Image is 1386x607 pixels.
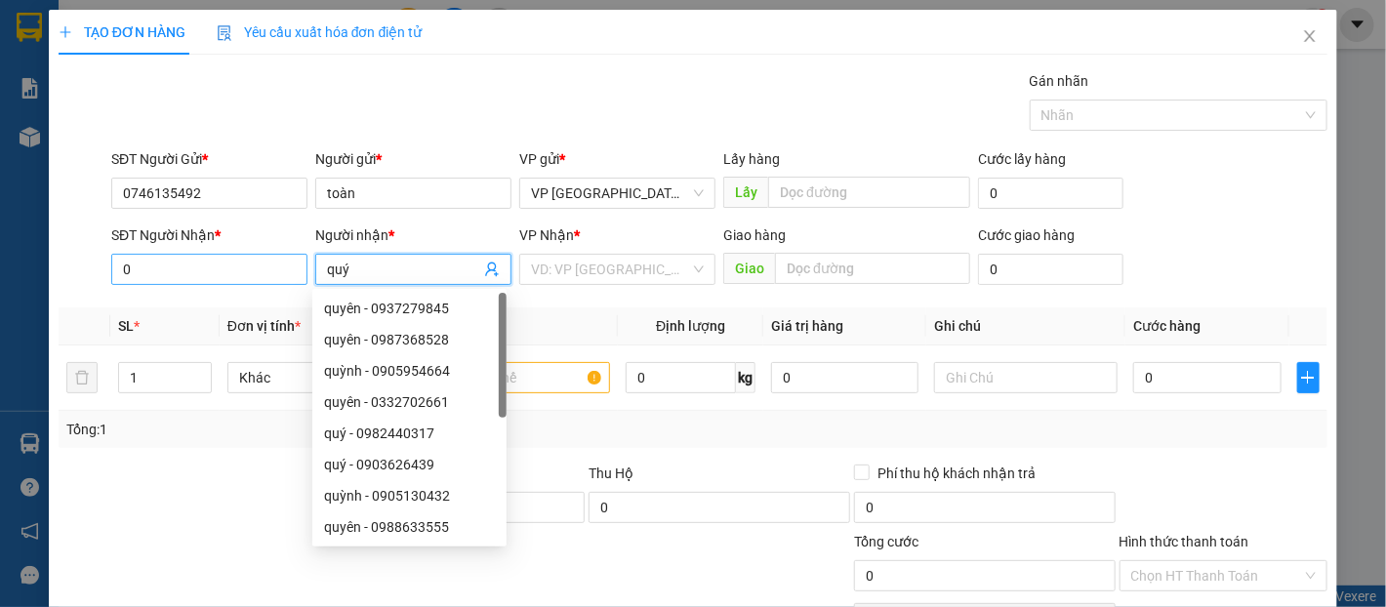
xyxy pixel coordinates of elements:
[315,148,511,170] div: Người gửi
[768,177,970,208] input: Dọc đường
[312,293,507,324] div: quyên - 0937279845
[324,329,495,350] div: quyên - 0987368528
[484,262,500,277] span: user-add
[775,253,970,284] input: Dọc đường
[59,25,72,39] span: plus
[519,227,574,243] span: VP Nhận
[589,465,633,481] span: Thu Hộ
[324,298,495,319] div: quyên - 0937279845
[315,224,511,246] div: Người nhận
[66,362,98,393] button: delete
[1283,10,1337,64] button: Close
[978,254,1123,285] input: Cước giao hàng
[656,318,725,334] span: Định lượng
[723,177,768,208] span: Lấy
[723,151,780,167] span: Lấy hàng
[1120,534,1249,549] label: Hình thức thanh toán
[312,386,507,418] div: quyên - 0332702661
[427,362,610,393] input: VD: Bàn, Ghế
[324,360,495,382] div: quỳnh - 0905954664
[66,419,537,440] div: Tổng: 1
[312,511,507,543] div: quyên - 0988633555
[771,362,918,393] input: 0
[978,178,1123,209] input: Cước lấy hàng
[1302,28,1318,44] span: close
[324,391,495,413] div: quyên - 0332702661
[934,362,1118,393] input: Ghi Chú
[870,463,1043,484] span: Phí thu hộ khách nhận trả
[217,24,423,40] span: Yêu cầu xuất hóa đơn điện tử
[736,362,755,393] span: kg
[239,363,399,392] span: Khác
[324,454,495,475] div: quý - 0903626439
[324,485,495,506] div: quỳnh - 0905130432
[1297,362,1321,393] button: plus
[978,151,1066,167] label: Cước lấy hàng
[1298,370,1320,385] span: plus
[111,224,307,246] div: SĐT Người Nhận
[312,418,507,449] div: quý - 0982440317
[118,318,134,334] span: SL
[531,179,704,208] span: VP Nha Trang xe Limousine
[227,318,301,334] span: Đơn vị tính
[312,355,507,386] div: quỳnh - 0905954664
[1030,73,1089,89] label: Gán nhãn
[324,516,495,538] div: quyên - 0988633555
[723,227,786,243] span: Giao hàng
[978,227,1075,243] label: Cước giao hàng
[1133,318,1201,334] span: Cước hàng
[312,480,507,511] div: quỳnh - 0905130432
[519,148,715,170] div: VP gửi
[111,148,307,170] div: SĐT Người Gửi
[854,534,918,549] span: Tổng cước
[324,423,495,444] div: quý - 0982440317
[59,24,185,40] span: TẠO ĐƠN HÀNG
[217,25,232,41] img: icon
[312,324,507,355] div: quyên - 0987368528
[926,307,1125,345] th: Ghi chú
[723,253,775,284] span: Giao
[771,318,843,334] span: Giá trị hàng
[312,449,507,480] div: quý - 0903626439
